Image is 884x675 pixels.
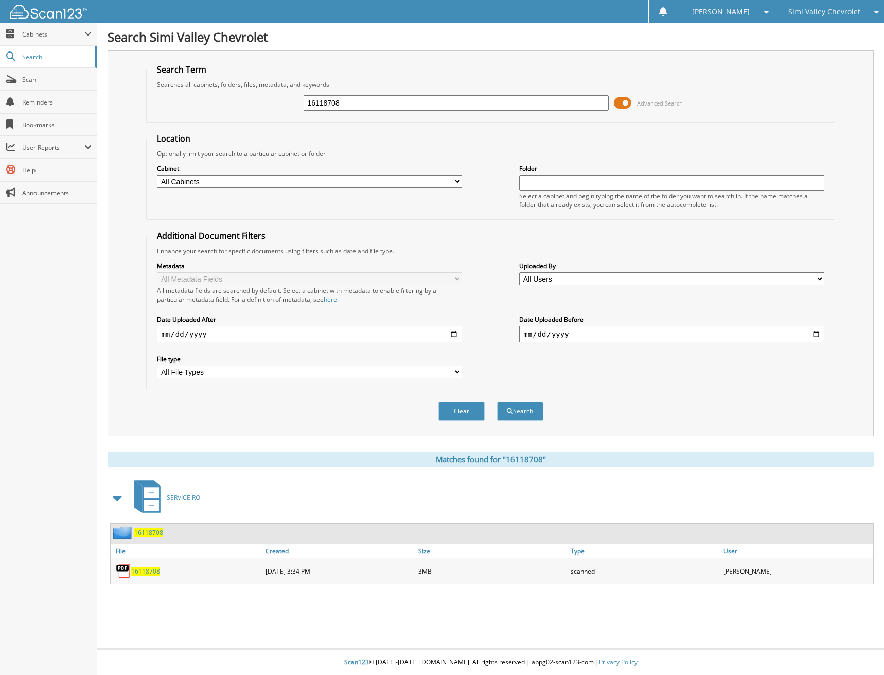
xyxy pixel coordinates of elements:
label: Uploaded By [519,262,824,270]
span: Cabinets [22,30,84,39]
legend: Additional Document Filters [152,230,271,241]
div: [PERSON_NAME] [721,561,873,581]
legend: Location [152,133,196,144]
div: 3MB [416,561,568,581]
span: User Reports [22,143,84,152]
span: Search [22,53,90,61]
span: Help [22,166,92,175]
a: Privacy Policy [599,657,638,666]
div: © [DATE]-[DATE] [DOMAIN_NAME]. All rights reserved | appg02-scan123-com | [97,650,884,675]
label: Cabinet [157,164,462,173]
label: Folder [519,164,824,173]
span: Reminders [22,98,92,107]
button: Search [497,402,543,421]
div: Matches found for "16118708" [108,452,874,467]
a: 16118708 [131,567,160,576]
span: Announcements [22,188,92,197]
a: Created [263,544,415,558]
div: [DATE] 3:34 PM [263,561,415,581]
div: Optionally limit your search to a particular cabinet or folder [152,149,829,158]
a: Type [568,544,720,558]
span: Advanced Search [637,99,683,107]
button: Clear [438,402,485,421]
legend: Search Term [152,64,211,75]
a: User [721,544,873,558]
div: Enhance your search for specific documents using filters such as date and file type. [152,247,829,255]
div: Searches all cabinets, folders, files, metadata, and keywords [152,80,829,89]
div: scanned [568,561,720,581]
a: Size [416,544,568,558]
div: All metadata fields are searched by default. Select a cabinet with metadata to enable filtering b... [157,286,462,304]
span: Scan123 [344,657,369,666]
img: scan123-logo-white.svg [10,5,87,19]
a: 16118708 [134,528,163,537]
label: Date Uploaded After [157,315,462,324]
h1: Search Simi Valley Chevrolet [108,28,874,45]
span: Simi Valley Chevrolet [788,9,860,15]
label: Metadata [157,262,462,270]
label: Date Uploaded Before [519,315,824,324]
div: Select a cabinet and begin typing the name of the folder you want to search in. If the name match... [519,192,824,209]
input: end [519,326,824,342]
a: File [111,544,263,558]
img: folder2.png [113,526,134,539]
span: SERVICE RO [167,493,200,502]
a: SERVICE RO [128,477,200,518]
img: PDF.png [116,563,131,579]
span: [PERSON_NAME] [692,9,750,15]
span: Bookmarks [22,120,92,129]
input: start [157,326,462,342]
a: here [324,295,337,304]
label: File type [157,355,462,364]
span: Scan [22,75,92,84]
